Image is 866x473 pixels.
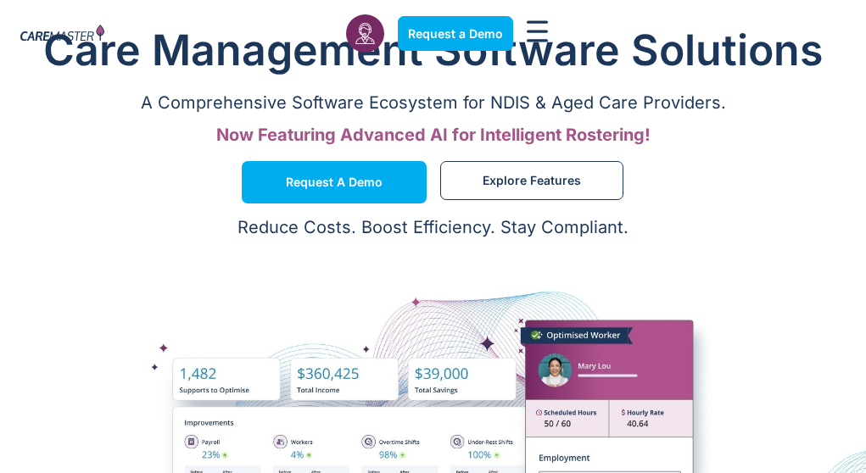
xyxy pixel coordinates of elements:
span: Explore Features [483,176,581,185]
span: Request a Demo [286,178,383,186]
a: Request a Demo [398,16,513,51]
a: Request a Demo [242,161,427,203]
a: Explore Features [440,161,623,200]
span: Now Featuring Advanced AI for Intelligent Rostering! [216,125,651,145]
div: Menu Toggle [527,20,548,46]
p: A Comprehensive Software Ecosystem for NDIS & Aged Care Providers. [17,92,849,113]
span: Request a Demo [408,26,503,41]
img: CareMaster Logo [20,25,104,43]
p: Reduce Costs. Boost Efficiency. Stay Compliant. [10,217,856,237]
